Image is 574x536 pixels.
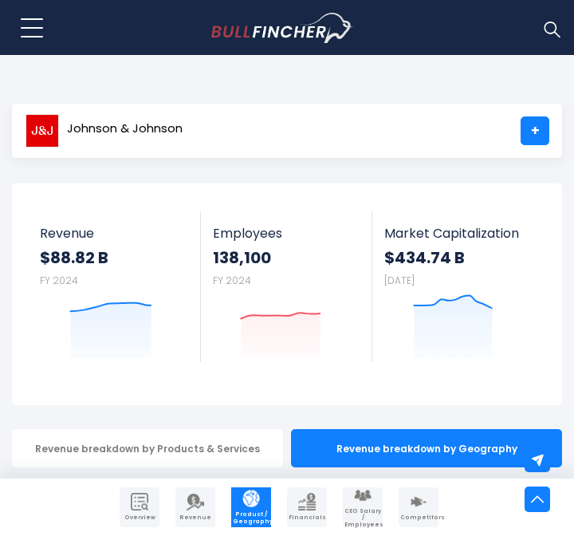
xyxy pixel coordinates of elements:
small: FY 2024 [40,274,78,287]
small: FY 2024 [213,274,251,287]
a: Company Employees [343,487,383,527]
span: Market Capitalization [384,226,533,241]
a: Market Capitalization $434.74 B [DATE] [372,211,545,362]
div: Revenue breakdown by Products & Services [12,429,283,467]
div: Revenue breakdown by Geography [291,429,562,467]
span: Johnson & Johnson [67,122,183,136]
a: Company Revenue [175,487,215,527]
strong: $434.74 B [384,247,533,268]
a: Go to homepage [211,13,383,43]
span: Financials [289,514,325,521]
strong: $88.82 B [40,247,189,268]
a: Revenue $88.82 B FY 2024 [28,211,201,362]
span: Revenue [177,514,214,521]
a: Company Product/Geography [231,487,271,527]
span: Revenue [40,226,189,241]
span: Competitors [400,514,437,521]
img: JNJ logo [26,114,59,148]
span: CEO Salary / Employees [344,508,381,528]
a: Company Financials [287,487,327,527]
a: Johnson & Johnson [25,116,183,145]
span: Product / Geography [233,511,269,525]
img: Bullfincher logo [211,13,354,43]
span: Employees [213,226,360,241]
a: Company Competitors [399,487,438,527]
span: Overview [121,514,158,521]
a: Employees 138,100 FY 2024 [201,211,372,362]
strong: 138,100 [213,247,360,268]
a: Company Overview [120,487,159,527]
small: [DATE] [384,274,415,287]
a: + [521,116,549,145]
